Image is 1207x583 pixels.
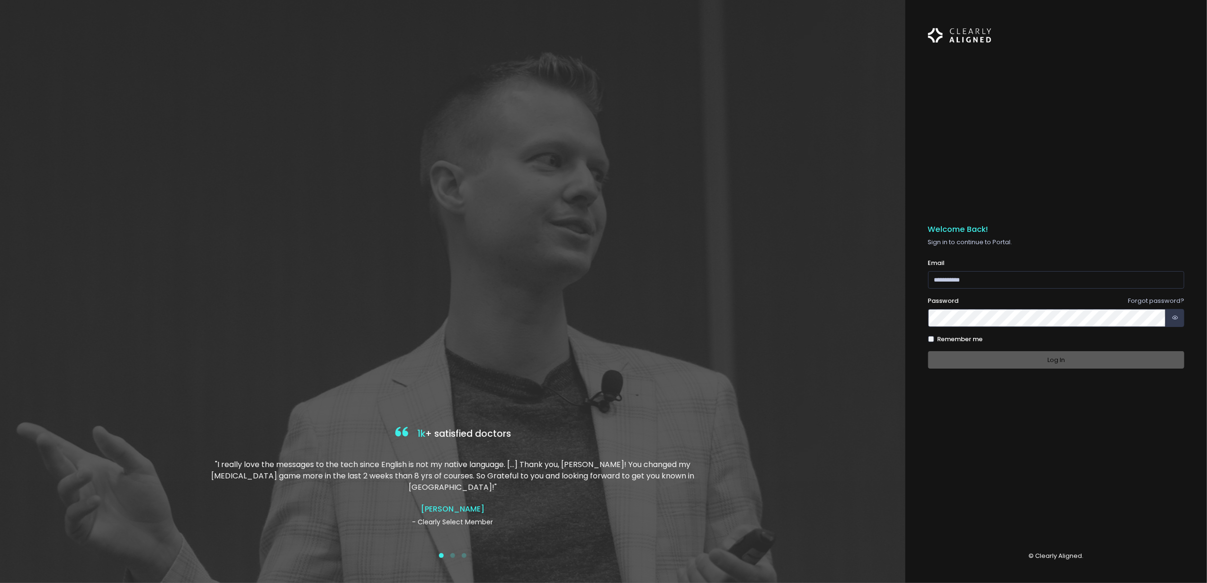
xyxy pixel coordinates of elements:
[204,459,701,493] p: "I really love the messages to the tech since English is not my native language. […] Thank you, [...
[204,424,701,444] h4: + satisfied doctors
[928,238,1184,247] p: Sign in to continue to Portal.
[928,551,1184,561] p: © Clearly Aligned.
[928,23,992,48] img: Logo Horizontal
[204,504,701,513] h4: [PERSON_NAME]
[1128,296,1184,305] a: Forgot password?
[928,258,945,268] label: Email
[928,296,959,306] label: Password
[417,427,425,440] span: 1k
[937,335,983,344] label: Remember me
[928,225,1184,234] h5: Welcome Back!
[204,517,701,527] p: - Clearly Select Member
